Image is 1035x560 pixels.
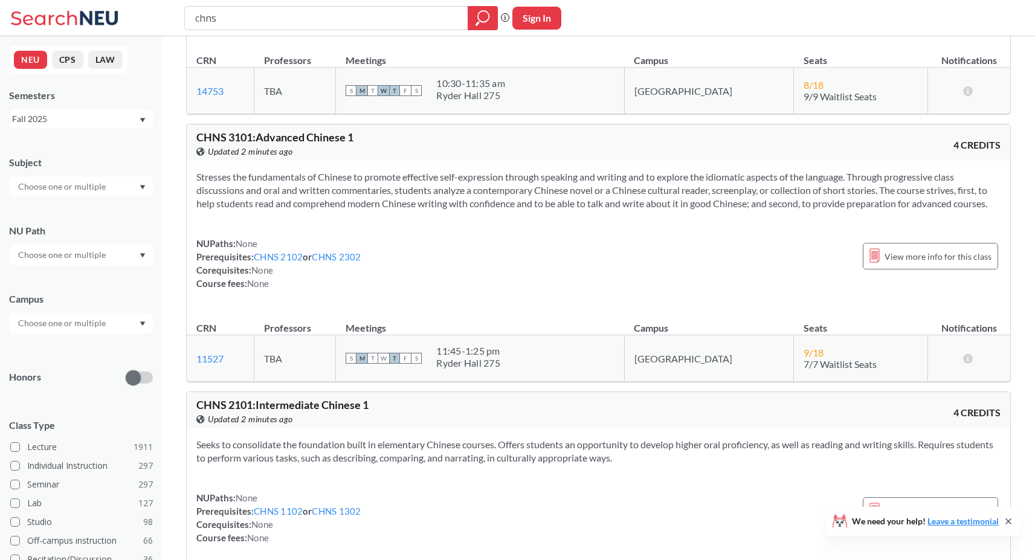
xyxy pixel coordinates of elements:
[14,51,47,69] button: NEU
[9,370,41,384] p: Honors
[88,51,123,69] button: LAW
[804,91,877,102] span: 9/9 Waitlist Seats
[928,309,1010,335] th: Notifications
[400,353,411,364] span: F
[194,8,459,28] input: Class, professor, course number, "phrase"
[512,7,561,30] button: Sign In
[953,138,1001,152] span: 4 CREDITS
[367,353,378,364] span: T
[12,112,138,126] div: Fall 2025
[140,321,146,326] svg: Dropdown arrow
[436,357,500,369] div: Ryder Hall 275
[208,145,293,158] span: Updated 2 minutes ago
[236,492,257,503] span: None
[10,439,153,455] label: Lecture
[804,79,824,91] span: 8 / 18
[196,321,216,335] div: CRN
[247,532,269,543] span: None
[9,156,153,169] div: Subject
[312,251,361,262] a: CHNS 2302
[52,51,83,69] button: CPS
[10,533,153,549] label: Off-campus instruction
[196,398,369,411] span: CHNS 2101 : Intermediate Chinese 1
[436,89,505,101] div: Ryder Hall 275
[885,503,991,518] span: View more info for this class
[143,515,153,529] span: 98
[9,176,153,197] div: Dropdown arrow
[436,77,505,89] div: 10:30 - 11:35 am
[196,353,224,364] a: 11527
[624,309,794,335] th: Campus
[411,353,422,364] span: S
[346,85,356,96] span: S
[134,440,153,454] span: 1911
[247,278,269,289] span: None
[140,118,146,123] svg: Dropdown arrow
[624,42,794,68] th: Campus
[254,68,336,114] td: TBA
[196,170,1001,210] section: Stresses the fundamentals of Chinese to promote effective self-expression through speaking and wr...
[953,406,1001,419] span: 4 CREDITS
[9,245,153,265] div: Dropdown arrow
[10,477,153,492] label: Seminar
[852,517,999,526] span: We need your help!
[378,85,389,96] span: W
[476,10,490,27] svg: magnifying glass
[208,413,293,426] span: Updated 2 minutes ago
[9,419,153,432] span: Class Type
[9,89,153,102] div: Semesters
[885,249,991,264] span: View more info for this class
[624,335,794,382] td: [GEOGRAPHIC_DATA]
[236,238,257,249] span: None
[138,459,153,472] span: 297
[10,458,153,474] label: Individual Instruction
[9,313,153,333] div: Dropdown arrow
[196,54,216,67] div: CRN
[143,534,153,547] span: 66
[436,345,500,357] div: 11:45 - 1:25 pm
[389,353,400,364] span: T
[196,491,361,544] div: NUPaths: Prerequisites: or Corequisites: Course fees:
[140,253,146,258] svg: Dropdown arrow
[389,85,400,96] span: T
[804,347,824,358] span: 9 / 18
[254,251,303,262] a: CHNS 2102
[9,224,153,237] div: NU Path
[138,497,153,510] span: 127
[254,506,303,517] a: CHNS 1102
[254,335,336,382] td: TBA
[196,438,1001,465] section: Seeks to consolidate the foundation built in elementary Chinese courses. Offers students an oppor...
[794,42,928,68] th: Seats
[138,478,153,491] span: 297
[10,514,153,530] label: Studio
[251,265,273,275] span: None
[400,85,411,96] span: F
[9,292,153,306] div: Campus
[367,85,378,96] span: T
[254,42,336,68] th: Professors
[794,309,928,335] th: Seats
[336,309,624,335] th: Meetings
[378,353,389,364] span: W
[10,495,153,511] label: Lab
[12,248,114,262] input: Choose one or multiple
[346,353,356,364] span: S
[196,130,353,144] span: CHNS 3101 : Advanced Chinese 1
[336,42,624,68] th: Meetings
[356,353,367,364] span: M
[927,516,999,526] a: Leave a testimonial
[196,85,224,97] a: 14753
[251,519,273,530] span: None
[12,179,114,194] input: Choose one or multiple
[468,6,498,30] div: magnifying glass
[928,42,1010,68] th: Notifications
[254,309,336,335] th: Professors
[9,109,153,129] div: Fall 2025Dropdown arrow
[140,185,146,190] svg: Dropdown arrow
[312,506,361,517] a: CHNS 1302
[356,85,367,96] span: M
[411,85,422,96] span: S
[196,237,361,290] div: NUPaths: Prerequisites: or Corequisites: Course fees:
[804,358,877,370] span: 7/7 Waitlist Seats
[12,316,114,330] input: Choose one or multiple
